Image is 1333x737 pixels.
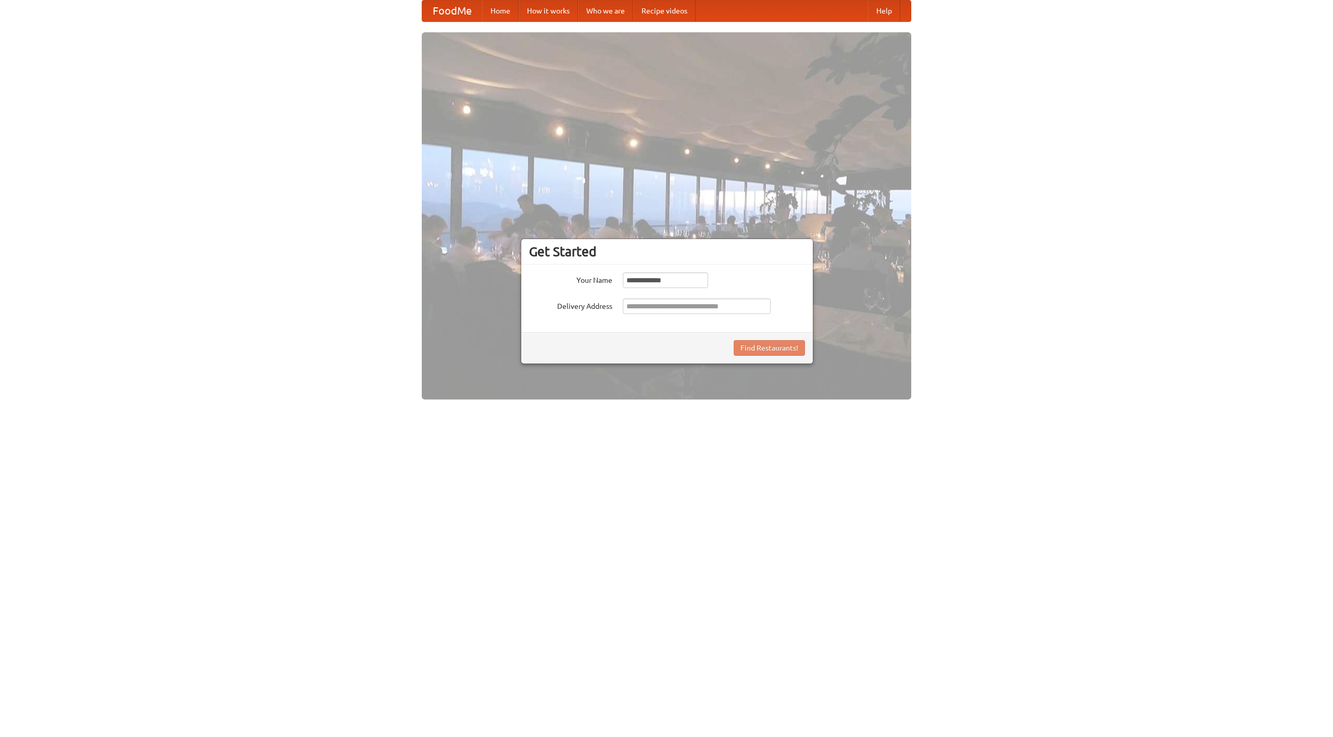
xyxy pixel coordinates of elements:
h3: Get Started [529,244,805,259]
a: Help [868,1,900,21]
a: Home [482,1,519,21]
a: How it works [519,1,578,21]
button: Find Restaurants! [734,340,805,356]
a: Who we are [578,1,633,21]
a: Recipe videos [633,1,696,21]
label: Your Name [529,272,612,285]
a: FoodMe [422,1,482,21]
label: Delivery Address [529,298,612,311]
